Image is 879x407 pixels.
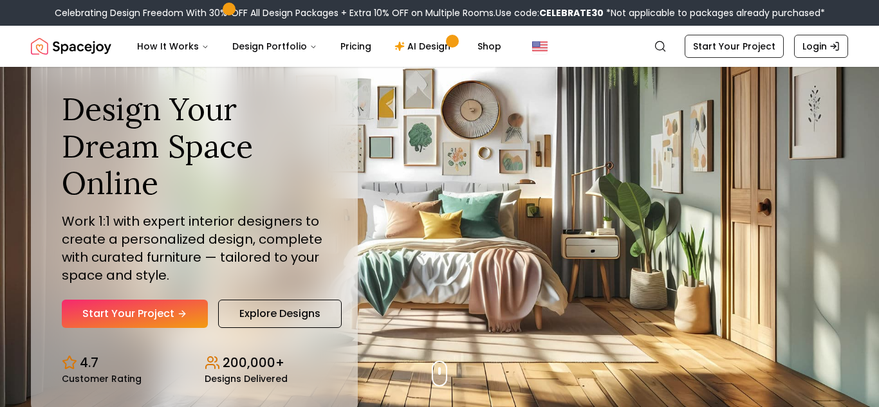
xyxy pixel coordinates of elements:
nav: Global [31,26,848,67]
nav: Main [127,33,512,59]
a: AI Design [384,33,465,59]
a: Spacejoy [31,33,111,59]
span: Use code: [495,6,604,19]
a: Shop [467,33,512,59]
a: Explore Designs [218,300,342,328]
b: CELEBRATE30 [539,6,604,19]
p: 4.7 [80,354,98,372]
button: How It Works [127,33,219,59]
button: Design Portfolio [222,33,328,59]
p: 200,000+ [223,354,284,372]
a: Pricing [330,33,382,59]
a: Start Your Project [685,35,784,58]
img: Spacejoy Logo [31,33,111,59]
img: United States [532,39,548,54]
h1: Design Your Dream Space Online [62,91,327,202]
small: Customer Rating [62,374,142,383]
div: Celebrating Design Freedom With 30% OFF All Design Packages + Extra 10% OFF on Multiple Rooms. [55,6,825,19]
a: Start Your Project [62,300,208,328]
a: Login [794,35,848,58]
span: *Not applicable to packages already purchased* [604,6,825,19]
p: Work 1:1 with expert interior designers to create a personalized design, complete with curated fu... [62,212,327,284]
div: Design stats [62,343,327,383]
small: Designs Delivered [205,374,288,383]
